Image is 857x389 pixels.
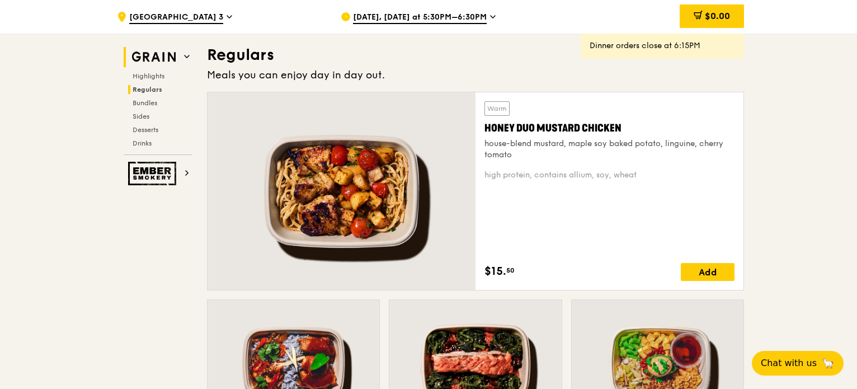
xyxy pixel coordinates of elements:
div: Honey Duo Mustard Chicken [484,120,734,136]
div: Add [681,263,734,281]
img: Ember Smokery web logo [128,162,180,185]
span: [GEOGRAPHIC_DATA] 3 [129,12,223,24]
div: Dinner orders close at 6:15PM [590,40,735,51]
img: Grain web logo [128,47,180,67]
span: 🦙 [821,357,835,370]
span: Chat with us [761,357,817,370]
h3: Regulars [207,45,744,65]
span: Highlights [133,72,164,80]
span: $15. [484,263,506,280]
div: house-blend mustard, maple soy baked potato, linguine, cherry tomato [484,138,734,161]
span: Bundles [133,99,157,107]
span: Sides [133,113,149,120]
span: Drinks [133,139,152,147]
span: $0.00 [705,11,730,21]
span: [DATE], [DATE] at 5:30PM–6:30PM [353,12,487,24]
span: 50 [506,266,515,275]
span: Regulars [133,86,162,93]
div: high protein, contains allium, soy, wheat [484,170,734,181]
button: Chat with us🦙 [752,351,844,376]
span: Desserts [133,126,158,134]
div: Meals you can enjoy day in day out. [207,67,744,83]
div: Warm [484,101,510,116]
